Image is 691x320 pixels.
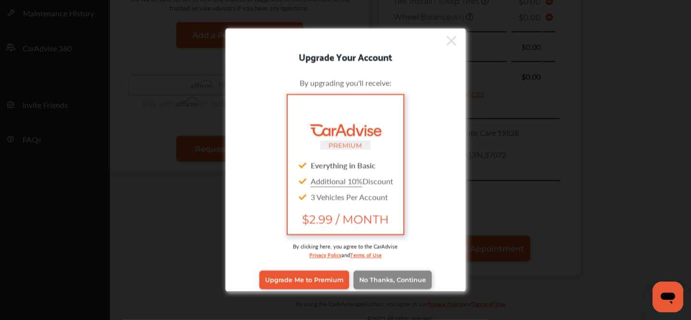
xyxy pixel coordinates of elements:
u: Additional 10% [311,176,363,187]
small: PREMIUM [329,142,363,149]
strong: Everything in Basic [311,160,376,171]
span: $2.99 / MONTH [295,213,395,226]
a: Privacy Policy [309,250,341,259]
div: By clicking here, you agree to the CarAdvise and [240,242,451,269]
a: No Thanks, Continue [353,271,432,289]
a: Terms of Use [350,250,382,259]
iframe: Button to launch messaging window [653,282,683,312]
div: By upgrading you'll receive: [240,77,451,88]
span: Discount [311,176,393,187]
div: Upgrade Your Account [226,49,466,64]
span: No Thanks, Continue [359,277,426,284]
a: Upgrade Me to Premium [259,271,349,289]
div: 3 Vehicles Per Account [295,189,395,205]
span: Upgrade Me to Premium [265,277,343,284]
